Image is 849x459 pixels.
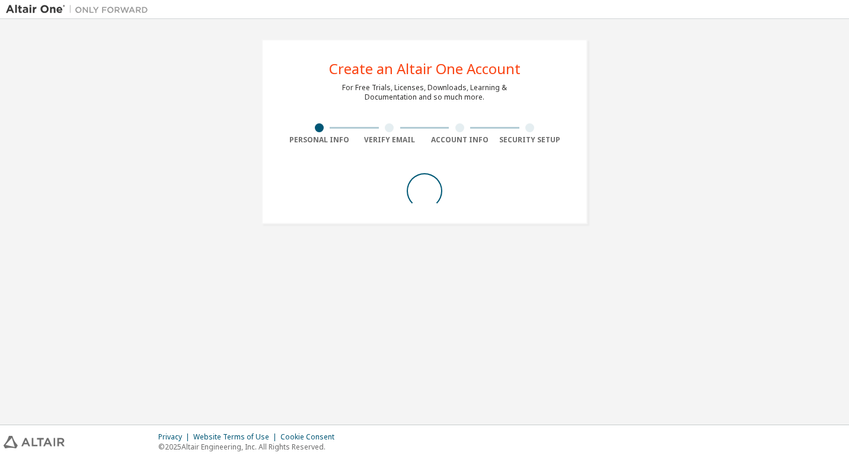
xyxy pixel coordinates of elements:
[280,432,341,442] div: Cookie Consent
[158,432,193,442] div: Privacy
[6,4,154,15] img: Altair One
[329,62,521,76] div: Create an Altair One Account
[4,436,65,448] img: altair_logo.svg
[425,135,495,145] div: Account Info
[342,83,507,102] div: For Free Trials, Licenses, Downloads, Learning & Documentation and so much more.
[193,432,280,442] div: Website Terms of Use
[495,135,566,145] div: Security Setup
[355,135,425,145] div: Verify Email
[284,135,355,145] div: Personal Info
[158,442,341,452] p: © 2025 Altair Engineering, Inc. All Rights Reserved.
